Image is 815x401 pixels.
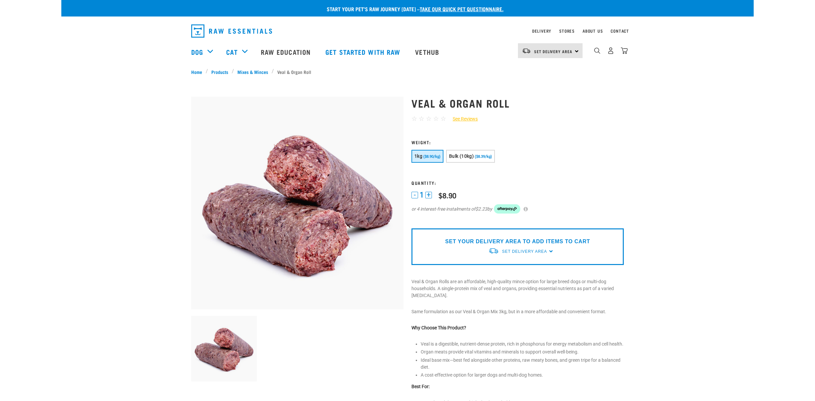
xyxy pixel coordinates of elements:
button: + [425,192,432,198]
a: Home [191,68,206,75]
button: 1kg ($8.90/kg) [411,150,443,163]
a: Stores [559,30,575,32]
a: See Reviews [446,116,478,122]
a: Mixes & Minces [234,68,272,75]
strong: Best For: [411,384,430,389]
span: ($8.39/kg) [475,154,492,159]
p: Start your pet’s raw journey [DATE] – [66,5,759,13]
li: Veal is a digestible, nutrient-dense protein, rich in phosphorus for energy metabolism and cell h... [421,341,624,348]
li: A cost-effective option for larger dogs and multi-dog homes. [421,372,624,379]
a: Products [208,68,232,75]
span: 1 [420,191,424,198]
span: $2.23 [475,206,487,213]
img: Afterpay [494,204,520,214]
nav: dropdown navigation [186,22,629,40]
a: Contact [611,30,629,32]
div: or 4 interest-free instalments of by [411,204,624,214]
button: Bulk (10kg) ($8.39/kg) [446,150,495,163]
nav: dropdown navigation [61,39,754,65]
img: Raw Essentials Logo [191,24,272,38]
img: van-moving.png [488,248,499,254]
span: ☆ [433,115,439,122]
a: Delivery [532,30,551,32]
a: Cat [226,47,237,57]
a: take our quick pet questionnaire. [420,7,503,10]
img: van-moving.png [522,48,531,54]
li: Organ meats provide vital vitamins and minerals to support overall well-being. [421,349,624,355]
span: Bulk (10kg) [449,153,474,159]
span: 1kg [414,153,422,159]
img: user.png [607,47,614,54]
span: ($8.90/kg) [423,154,440,159]
img: Veal Organ Mix Roll 01 [191,316,257,382]
a: About Us [583,30,603,32]
img: home-icon@2x.png [621,47,628,54]
h1: Veal & Organ Roll [411,97,624,109]
span: Set Delivery Area [502,249,547,254]
h3: Quantity: [411,180,624,185]
a: Raw Education [254,39,319,65]
strong: Why Choose This Product? [411,325,466,330]
p: SET YOUR DELIVERY AREA TO ADD ITEMS TO CART [445,238,590,246]
span: ☆ [440,115,446,122]
div: $8.90 [438,191,456,199]
button: - [411,192,418,198]
span: ☆ [419,115,424,122]
nav: breadcrumbs [191,68,624,75]
a: Get started with Raw [319,39,408,65]
span: ☆ [411,115,417,122]
p: Same formulation as our Veal & Organ Mix 3kg, but in a more affordable and convenient format. [411,308,624,315]
img: home-icon-1@2x.png [594,48,600,54]
p: Veal & Organ Rolls are an affordable, high-quality mince option for large breed dogs or multi-dog... [411,278,624,299]
span: Set Delivery Area [534,50,572,52]
h3: Weight: [411,140,624,145]
a: Vethub [408,39,447,65]
img: Veal Organ Mix Roll 01 [191,97,404,309]
li: Ideal base mix—best fed alongside other proteins, raw meaty bones, and green tripe for a balanced... [421,357,624,371]
span: ☆ [426,115,432,122]
a: Dog [191,47,203,57]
